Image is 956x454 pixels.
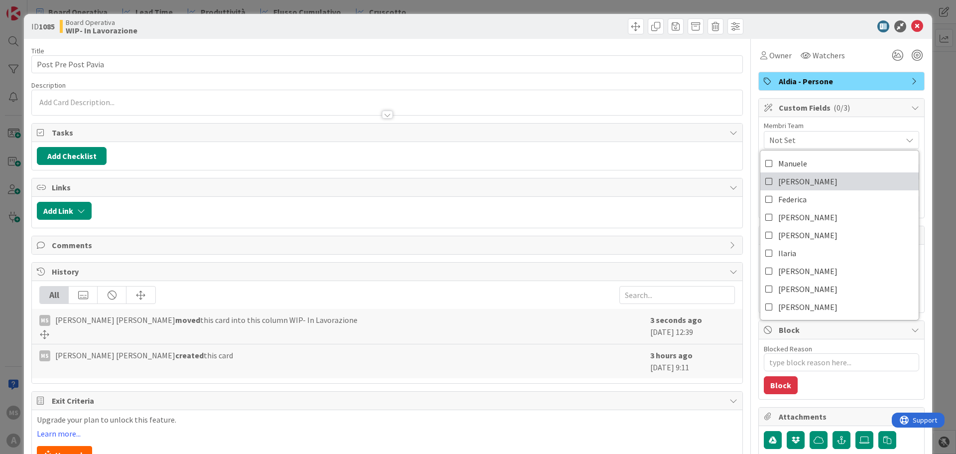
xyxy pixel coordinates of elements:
button: Add Checklist [37,147,107,165]
div: MS [39,350,50,361]
div: [DATE] 12:39 [650,314,735,339]
span: [PERSON_NAME] [778,228,837,243]
span: [PERSON_NAME] [PERSON_NAME] this card [55,349,233,361]
b: 3 hours ago [650,350,693,360]
div: Membri Team [764,122,919,129]
div: [DATE] 9:11 [650,349,735,373]
a: [PERSON_NAME] [760,298,919,316]
span: [PERSON_NAME] [778,210,837,225]
span: [PERSON_NAME] [778,300,837,314]
a: Learn more... [37,429,81,438]
span: [PERSON_NAME] [778,282,837,297]
span: Board Operativa [66,18,137,26]
span: [PERSON_NAME] [PERSON_NAME] this card into this column WIP- In Lavorazione [55,314,358,326]
span: Description [31,81,66,90]
span: Attachments [779,411,906,423]
span: Federica [778,192,807,207]
b: 3 seconds ago [650,315,702,325]
span: Aldia - Persone [779,75,906,87]
a: Federica [760,190,919,208]
span: Links [52,181,724,193]
span: Tasks [52,127,724,139]
a: [PERSON_NAME] [760,172,919,190]
input: type card name here... [31,55,743,73]
a: Ilaria [760,244,919,262]
span: Ilaria [778,246,796,261]
div: All [40,287,69,303]
a: [PERSON_NAME] [760,262,919,280]
span: Manuele [778,156,807,171]
span: ( 0/3 ) [834,103,850,113]
span: [PERSON_NAME] [778,174,837,189]
a: Manuele [760,154,919,172]
label: Blocked Reason [764,344,812,353]
span: Watchers [813,49,845,61]
input: Search... [619,286,735,304]
span: Not Set [769,134,902,146]
b: WIP- In Lavorazione [66,26,137,34]
div: MS [39,315,50,326]
span: [PERSON_NAME] [778,264,837,279]
a: [PERSON_NAME] [760,226,919,244]
button: Add Link [37,202,92,220]
b: moved [175,315,200,325]
b: 1085 [39,21,55,31]
span: History [52,266,724,278]
span: Exit Criteria [52,395,724,407]
label: Title [31,46,44,55]
b: created [175,350,204,360]
span: Custom Fields [779,102,906,114]
span: Owner [769,49,792,61]
span: ID [31,20,55,32]
a: [PERSON_NAME] [760,208,919,226]
button: Block [764,376,798,394]
a: [PERSON_NAME] [760,280,919,298]
span: Support [21,1,45,13]
span: Comments [52,239,724,251]
span: Block [779,324,906,336]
